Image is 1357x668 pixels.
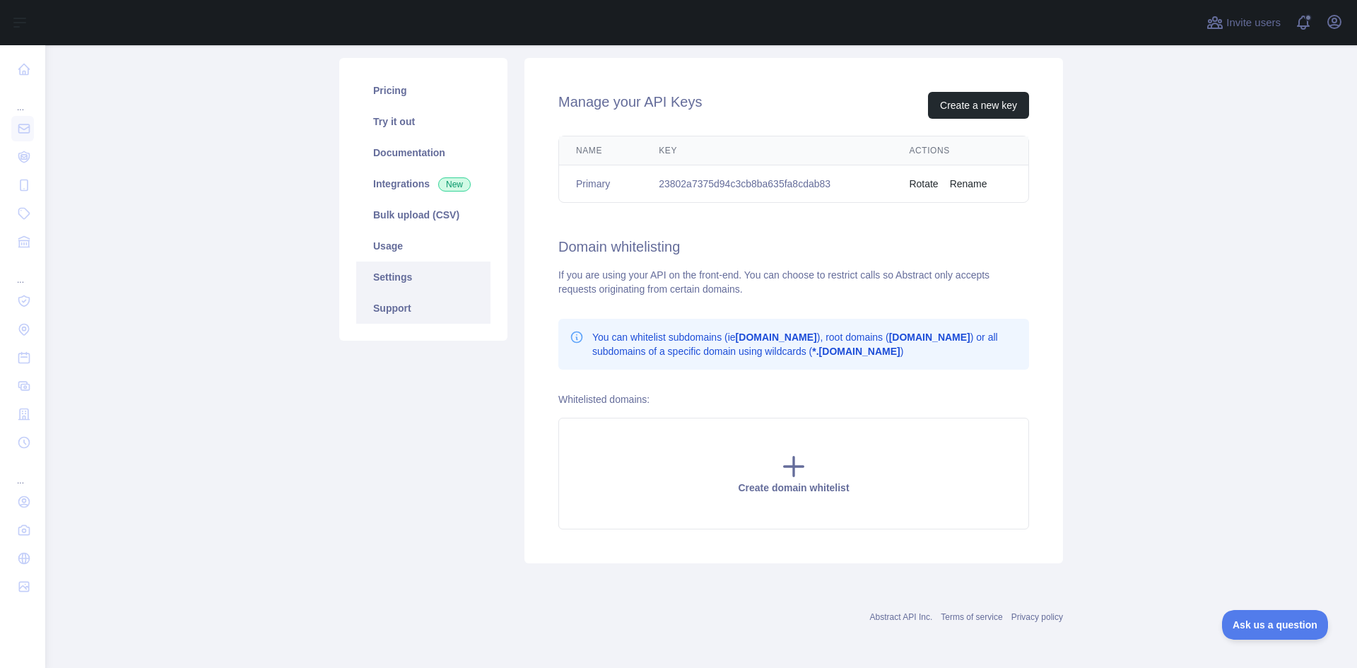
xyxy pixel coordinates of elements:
[356,293,490,324] a: Support
[870,612,933,622] a: Abstract API Inc.
[356,75,490,106] a: Pricing
[438,177,471,192] span: New
[642,165,892,203] td: 23802a7375d94c3cb8ba635fa8cdab83
[889,332,970,343] b: [DOMAIN_NAME]
[1204,11,1283,34] button: Invite users
[558,394,650,405] label: Whitelisted domains:
[928,92,1029,119] button: Create a new key
[356,168,490,199] a: Integrations New
[356,137,490,168] a: Documentation
[558,237,1029,257] h2: Domain whitelisting
[1226,15,1281,31] span: Invite users
[356,106,490,137] a: Try it out
[356,230,490,262] a: Usage
[356,262,490,293] a: Settings
[941,612,1002,622] a: Terms of service
[356,199,490,230] a: Bulk upload (CSV)
[736,332,817,343] b: [DOMAIN_NAME]
[642,136,892,165] th: Key
[11,85,34,113] div: ...
[1222,610,1329,640] iframe: Toggle Customer Support
[558,268,1029,296] div: If you are using your API on the front-end. You can choose to restrict calls so Abstract only acc...
[812,346,900,357] b: *.[DOMAIN_NAME]
[909,177,938,191] button: Rotate
[892,136,1028,165] th: Actions
[559,136,642,165] th: Name
[1011,612,1063,622] a: Privacy policy
[559,165,642,203] td: Primary
[592,330,1018,358] p: You can whitelist subdomains (ie ), root domains ( ) or all subdomains of a specific domain using...
[558,92,702,119] h2: Manage your API Keys
[11,458,34,486] div: ...
[950,177,987,191] button: Rename
[11,257,34,286] div: ...
[738,482,849,493] span: Create domain whitelist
